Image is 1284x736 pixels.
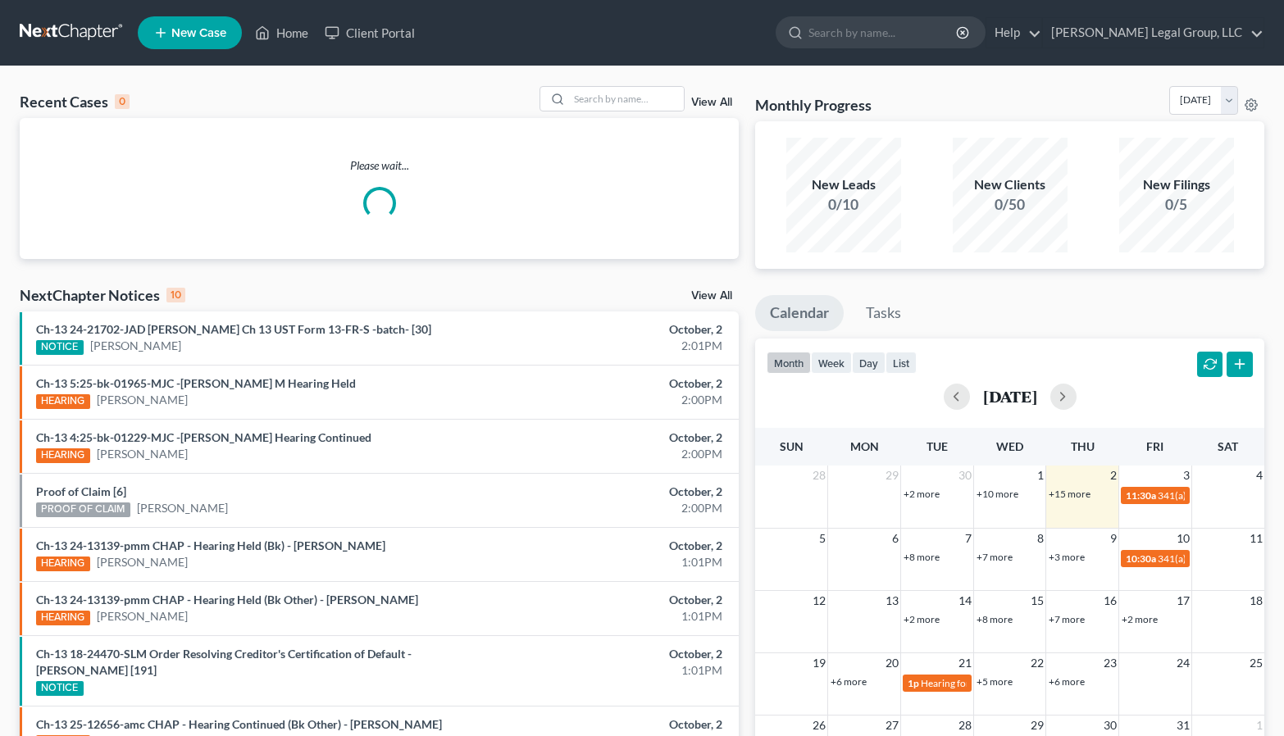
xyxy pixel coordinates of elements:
span: Wed [996,439,1023,453]
span: 24 [1175,653,1191,673]
span: 27 [884,716,900,735]
span: 1p [908,677,919,689]
span: 13 [884,591,900,611]
span: 29 [1029,716,1045,735]
a: +10 more [977,488,1018,500]
button: month [767,352,811,374]
a: Proof of Claim [6] [36,484,126,498]
span: 26 [811,716,827,735]
a: Ch-13 4:25-bk-01229-MJC -[PERSON_NAME] Hearing Continued [36,430,371,444]
a: [PERSON_NAME] [97,608,188,625]
a: Client Portal [316,18,423,48]
a: View All [691,290,732,302]
div: NOTICE [36,681,84,696]
span: Mon [850,439,879,453]
a: +6 more [831,675,867,688]
div: Recent Cases [20,92,130,111]
div: HEARING [36,611,90,625]
div: New Leads [786,175,901,194]
div: 2:00PM [504,500,722,516]
a: Ch-13 5:25-bk-01965-MJC -[PERSON_NAME] M Hearing Held [36,376,356,390]
span: 22 [1029,653,1045,673]
a: Ch-13 24-13139-pmm CHAP - Hearing Held (Bk Other) - [PERSON_NAME] [36,593,418,607]
span: 21 [957,653,973,673]
span: 8 [1036,529,1045,548]
a: View All [691,97,732,108]
div: October, 2 [504,484,722,500]
a: Tasks [851,295,916,331]
h2: [DATE] [983,388,1037,405]
span: 16 [1102,591,1118,611]
a: Ch-13 18-24470-SLM Order Resolving Creditor's Certification of Default - [PERSON_NAME] [191] [36,647,412,677]
button: day [852,352,886,374]
a: Help [986,18,1041,48]
input: Search by name... [569,87,684,111]
span: Sun [780,439,804,453]
span: 28 [957,716,973,735]
div: October, 2 [504,538,722,554]
span: 20 [884,653,900,673]
div: 2:00PM [504,446,722,462]
button: week [811,352,852,374]
a: +8 more [904,551,940,563]
a: +5 more [977,675,1013,688]
a: Ch-13 24-21702-JAD [PERSON_NAME] Ch 13 UST Form 13-FR-S -batch- [30] [36,322,431,336]
span: 1 [1254,716,1264,735]
span: 29 [884,466,900,485]
div: NOTICE [36,340,84,355]
div: October, 2 [504,321,722,338]
div: October, 2 [504,716,722,733]
p: Please wait... [20,157,739,174]
span: Hearing for [PERSON_NAME] & [PERSON_NAME] [921,677,1136,689]
span: 10:30a [1126,552,1156,565]
a: +2 more [904,488,940,500]
a: +7 more [1049,613,1085,625]
div: October, 2 [504,429,722,446]
div: HEARING [36,394,90,409]
span: 28 [811,466,827,485]
div: 1:01PM [504,662,722,679]
a: Calendar [755,295,844,331]
div: 0/50 [953,194,1068,215]
span: 18 [1248,591,1264,611]
a: [PERSON_NAME] Legal Group, LLC [1043,18,1264,48]
span: 25 [1248,653,1264,673]
span: 4 [1254,466,1264,485]
a: +2 more [1122,613,1158,625]
span: 31 [1175,716,1191,735]
span: 17 [1175,591,1191,611]
span: 30 [957,466,973,485]
span: 7 [963,529,973,548]
div: New Filings [1119,175,1234,194]
div: 0/10 [786,194,901,215]
div: October, 2 [504,646,722,662]
span: Thu [1071,439,1095,453]
span: 10 [1175,529,1191,548]
span: 15 [1029,591,1045,611]
a: [PERSON_NAME] [97,554,188,570]
a: +15 more [1049,488,1090,500]
a: Ch-13 25-12656-amc CHAP - Hearing Continued (Bk Other) - [PERSON_NAME] [36,717,442,731]
button: list [886,352,917,374]
a: [PERSON_NAME] [97,446,188,462]
div: HEARING [36,448,90,463]
span: 11 [1248,529,1264,548]
a: +8 more [977,613,1013,625]
a: +2 more [904,613,940,625]
a: +6 more [1049,675,1085,688]
a: Home [247,18,316,48]
span: 11:30a [1126,489,1156,502]
span: 5 [817,529,827,548]
div: 1:01PM [504,554,722,570]
div: NextChapter Notices [20,285,185,305]
span: Fri [1146,439,1163,453]
a: [PERSON_NAME] [90,338,181,354]
a: [PERSON_NAME] [137,500,228,516]
div: 0 [115,94,130,109]
div: New Clients [953,175,1068,194]
span: 30 [1102,716,1118,735]
div: 2:00PM [504,392,722,408]
div: 1:01PM [504,608,722,625]
a: Ch-13 24-13139-pmm CHAP - Hearing Held (Bk) - [PERSON_NAME] [36,538,385,552]
div: 10 [166,288,185,302]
